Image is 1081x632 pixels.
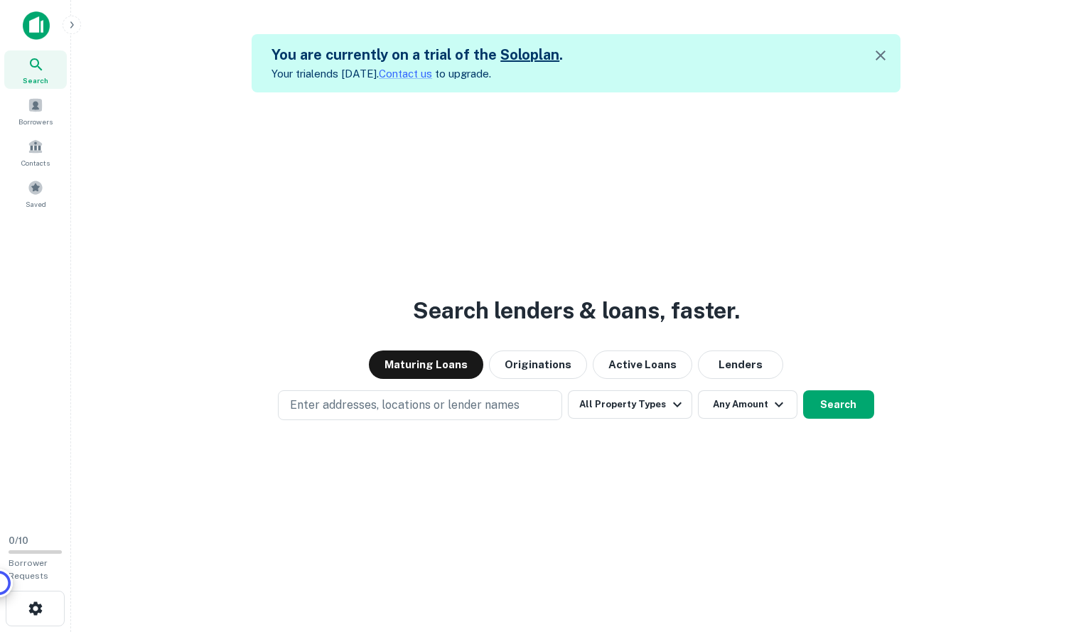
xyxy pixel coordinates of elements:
span: Contacts [21,157,50,168]
a: Contact us [379,68,432,80]
p: Your trial ends [DATE]. to upgrade. [271,65,563,82]
button: All Property Types [568,390,692,419]
a: Borrowers [4,92,67,130]
button: Maturing Loans [369,350,483,379]
button: Search [803,390,874,419]
span: Borrowers [18,116,53,127]
span: Saved [26,198,46,210]
button: Lenders [698,350,783,379]
p: Enter addresses, locations or lender names [290,397,520,414]
button: Enter addresses, locations or lender names [278,390,562,420]
a: Search [4,50,67,89]
h3: Search lenders & loans, faster. [413,294,740,328]
img: capitalize-icon.png [23,11,50,40]
a: Saved [4,174,67,213]
a: Soloplan [500,46,559,63]
button: Originations [489,350,587,379]
iframe: Chat Widget [1010,518,1081,587]
button: Any Amount [698,390,797,419]
a: Contacts [4,133,67,171]
button: Active Loans [593,350,692,379]
h5: You are currently on a trial of the . [271,44,563,65]
span: Search [23,75,48,86]
span: 0 / 10 [9,535,28,546]
span: Borrower Requests [9,558,48,581]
